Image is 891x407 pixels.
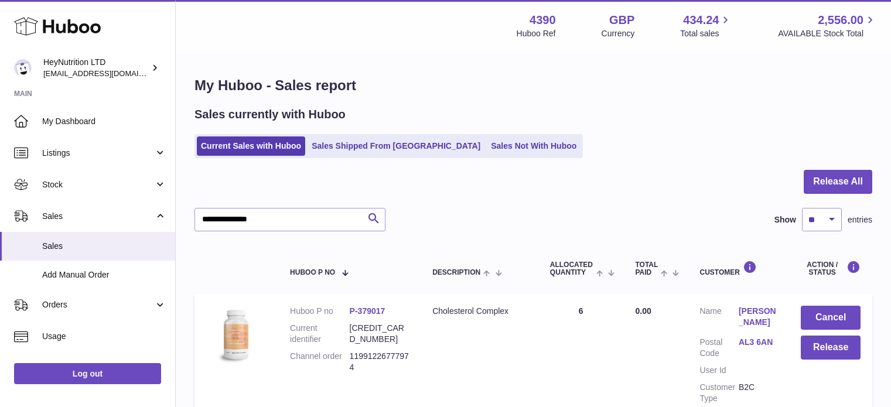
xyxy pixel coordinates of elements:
[42,179,154,190] span: Stock
[42,241,166,252] span: Sales
[609,12,634,28] strong: GBP
[683,12,719,28] span: 434.24
[42,269,166,281] span: Add Manual Order
[699,365,738,376] dt: User Id
[14,363,161,384] a: Log out
[699,382,738,404] dt: Customer Type
[487,136,581,156] a: Sales Not With Huboo
[194,107,346,122] h2: Sales currently with Huboo
[432,306,527,317] div: Cholesterol Complex
[290,269,335,276] span: Huboo P no
[43,57,149,79] div: HeyNutrition LTD
[194,76,872,95] h1: My Huboo - Sales report
[42,299,154,310] span: Orders
[801,261,861,276] div: Action / Status
[206,306,265,364] img: 43901725566350.jpg
[517,28,556,39] div: Huboo Ref
[801,336,861,360] button: Release
[739,306,777,328] a: [PERSON_NAME]
[350,323,409,345] dd: [CREDIT_CARD_NUMBER]
[14,59,32,77] img: info@heynutrition.com
[680,12,732,39] a: 434.24 Total sales
[42,211,154,222] span: Sales
[350,306,385,316] a: P-379017
[699,261,777,276] div: Customer
[699,306,738,331] dt: Name
[680,28,732,39] span: Total sales
[432,269,480,276] span: Description
[602,28,635,39] div: Currency
[739,382,777,404] dd: B2C
[43,69,172,78] span: [EMAIL_ADDRESS][DOMAIN_NAME]
[42,331,166,342] span: Usage
[42,116,166,127] span: My Dashboard
[290,306,350,317] dt: Huboo P no
[530,12,556,28] strong: 4390
[350,351,409,373] dd: 11991226777974
[197,136,305,156] a: Current Sales with Huboo
[778,12,877,39] a: 2,556.00 AVAILABLE Stock Total
[778,28,877,39] span: AVAILABLE Stock Total
[739,337,777,348] a: AL3 6AN
[42,148,154,159] span: Listings
[290,323,350,345] dt: Current identifier
[818,12,863,28] span: 2,556.00
[774,214,796,225] label: Show
[635,306,651,316] span: 0.00
[848,214,872,225] span: entries
[699,337,738,359] dt: Postal Code
[801,306,861,330] button: Cancel
[804,170,872,194] button: Release All
[290,351,350,373] dt: Channel order
[635,261,658,276] span: Total paid
[550,261,593,276] span: ALLOCATED Quantity
[308,136,484,156] a: Sales Shipped From [GEOGRAPHIC_DATA]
